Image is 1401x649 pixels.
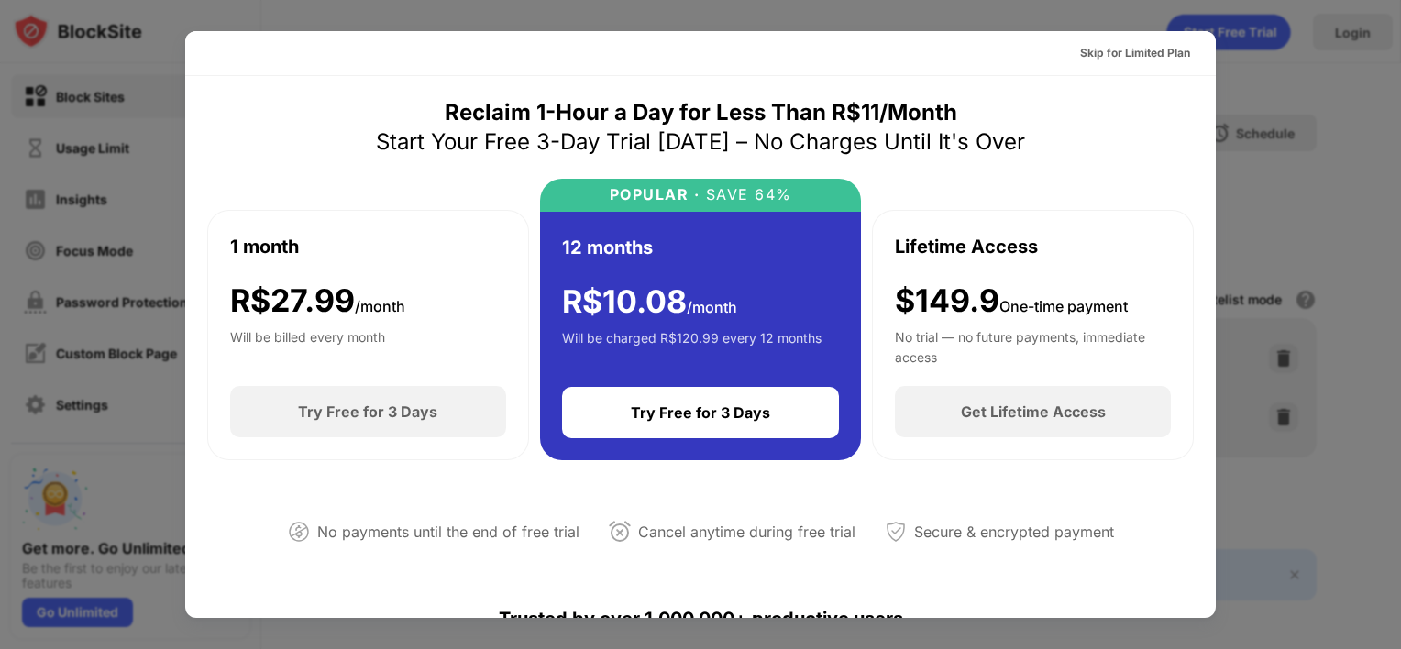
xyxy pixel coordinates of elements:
[961,402,1106,421] div: Get Lifetime Access
[914,519,1114,545] div: Secure & encrypted payment
[895,233,1038,260] div: Lifetime Access
[895,327,1171,364] div: No trial — no future payments, immediate access
[1080,44,1190,62] div: Skip for Limited Plan
[610,186,700,203] div: POPULAR ·
[609,521,631,543] img: cancel-anytime
[230,233,299,260] div: 1 month
[376,127,1025,157] div: Start Your Free 3-Day Trial [DATE] – No Charges Until It's Over
[895,282,1128,320] div: $149.9
[288,521,310,543] img: not-paying
[445,98,957,127] div: Reclaim 1-Hour a Day for Less Than R$11/Month
[631,403,770,422] div: Try Free for 3 Days
[700,186,792,203] div: SAVE 64%
[885,521,907,543] img: secured-payment
[230,327,385,364] div: Will be billed every month
[562,283,737,321] div: R$ 10.08
[355,297,405,315] span: /month
[562,234,653,261] div: 12 months
[687,298,737,316] span: /month
[230,282,405,320] div: R$ 27.99
[562,328,822,365] div: Will be charged R$120.99 every 12 months
[317,519,579,545] div: No payments until the end of free trial
[638,519,855,545] div: Cancel anytime during free trial
[999,297,1128,315] span: One-time payment
[298,402,437,421] div: Try Free for 3 Days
